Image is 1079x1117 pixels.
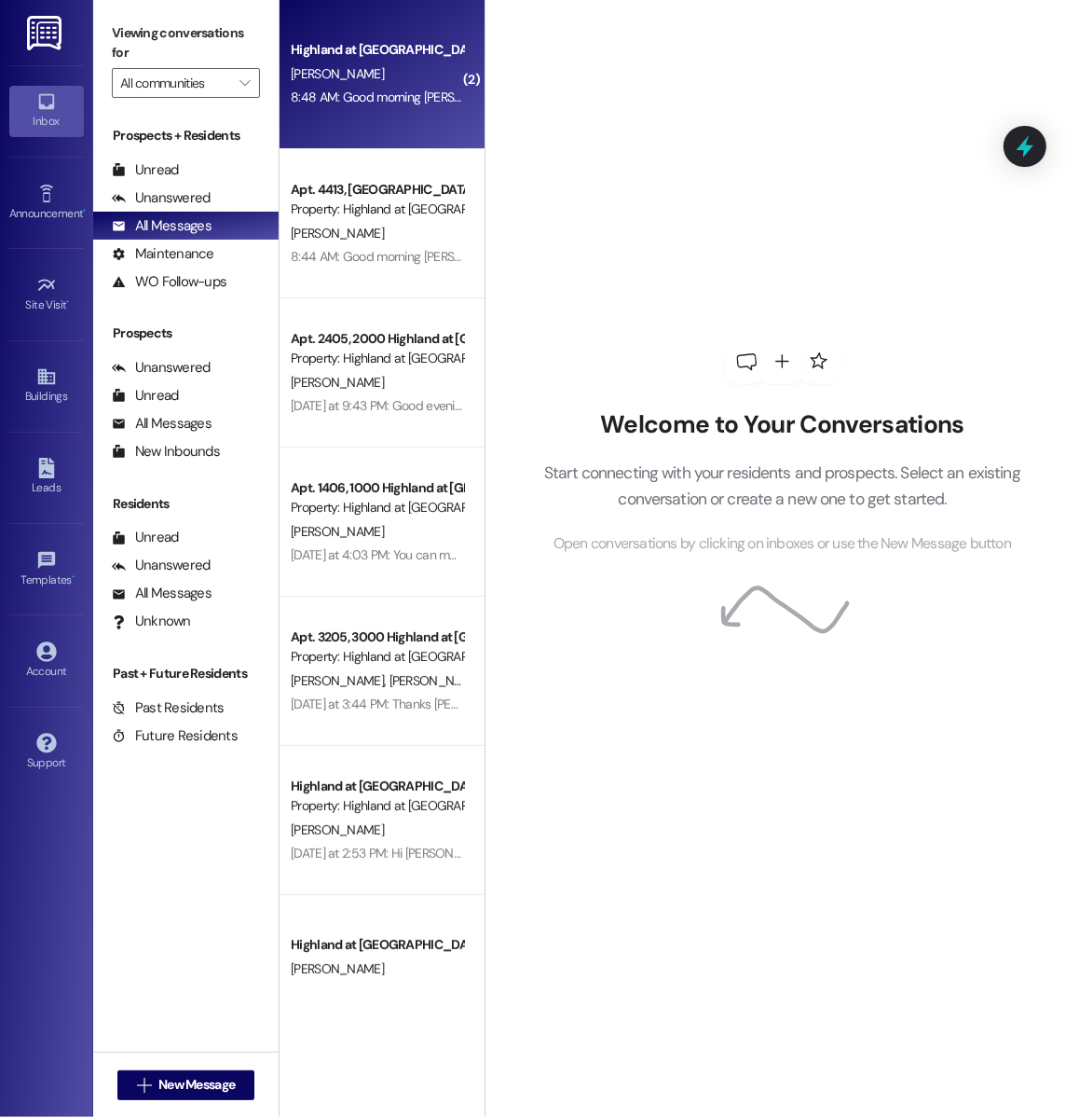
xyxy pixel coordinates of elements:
[291,821,384,838] span: [PERSON_NAME]
[9,86,84,136] a: Inbox
[112,726,238,746] div: Future Residents
[291,180,463,200] div: Apt. 4413, [GEOGRAPHIC_DATA] at [GEOGRAPHIC_DATA]
[120,68,230,98] input: All communities
[291,777,463,796] div: Highland at [GEOGRAPHIC_DATA]
[83,204,86,217] span: •
[112,244,214,264] div: Maintenance
[291,478,463,498] div: Apt. 1406, 1000 Highland at [GEOGRAPHIC_DATA]
[291,329,463,349] div: Apt. 2405, 2000 Highland at [GEOGRAPHIC_DATA]
[27,16,65,50] img: ResiDesk Logo
[9,269,84,320] a: Site Visit •
[112,386,179,406] div: Unread
[9,727,84,778] a: Support
[112,556,211,575] div: Unanswered
[9,452,84,503] a: Leads
[291,349,463,368] div: Property: Highland at [GEOGRAPHIC_DATA]
[112,160,179,180] div: Unread
[291,935,463,955] div: Highland at [GEOGRAPHIC_DATA]
[291,696,530,712] div: [DATE] at 3:44 PM: Thanks [PERSON_NAME]!
[239,76,250,90] i: 
[112,698,225,718] div: Past Residents
[112,188,211,208] div: Unanswered
[389,672,483,689] span: [PERSON_NAME]
[291,647,463,667] div: Property: Highland at [GEOGRAPHIC_DATA]
[553,532,1011,556] span: Open conversations by clicking on inboxes or use the New Message button
[291,523,384,540] span: [PERSON_NAME]
[112,19,260,68] label: Viewing conversations for
[93,324,279,343] div: Prospects
[516,460,1049,513] p: Start connecting with your residents and prospects. Select an existing conversation or create a n...
[112,358,211,378] div: Unanswered
[291,672,389,689] span: [PERSON_NAME]
[93,664,279,683] div: Past + Future Residents
[291,40,463,60] div: Highland at [GEOGRAPHIC_DATA]
[516,410,1049,440] h2: Welcome to Your Conversations
[117,1070,255,1100] button: New Message
[112,584,212,603] div: All Messages
[291,225,384,241] span: [PERSON_NAME]
[93,494,279,514] div: Residents
[112,528,179,547] div: Unread
[291,627,463,647] div: Apt. 3205, 3000 Highland at [GEOGRAPHIC_DATA]
[112,216,212,236] div: All Messages
[137,1078,151,1093] i: 
[291,960,384,977] span: [PERSON_NAME]
[158,1075,235,1095] span: New Message
[93,126,279,145] div: Prospects + Residents
[9,545,84,595] a: Templates •
[112,414,212,434] div: All Messages
[291,200,463,219] div: Property: Highland at [GEOGRAPHIC_DATA]
[291,65,384,82] span: [PERSON_NAME]
[112,272,226,292] div: WO Follow-ups
[67,296,70,309] span: •
[9,361,84,411] a: Buildings
[112,612,191,631] div: Unknown
[112,442,220,462] div: New Inbounds
[291,374,384,391] span: [PERSON_NAME]
[9,636,84,686] a: Account
[291,796,463,816] div: Property: Highland at [GEOGRAPHIC_DATA]
[291,498,463,517] div: Property: Highland at [GEOGRAPHIC_DATA]
[72,571,75,584] span: •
